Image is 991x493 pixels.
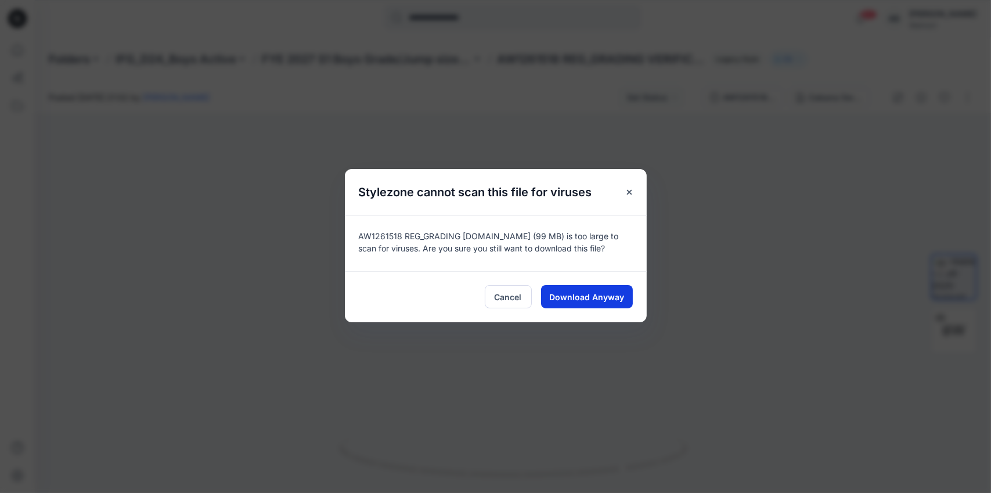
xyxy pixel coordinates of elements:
span: Cancel [495,291,522,303]
button: Close [619,182,640,203]
div: AW1261518 REG_GRADING [DOMAIN_NAME] (99 MB) is too large to scan for viruses. Are you sure you st... [345,215,647,271]
h5: Stylezone cannot scan this file for viruses [345,169,606,215]
span: Download Anyway [549,291,624,303]
button: Cancel [485,285,532,308]
button: Download Anyway [541,285,633,308]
